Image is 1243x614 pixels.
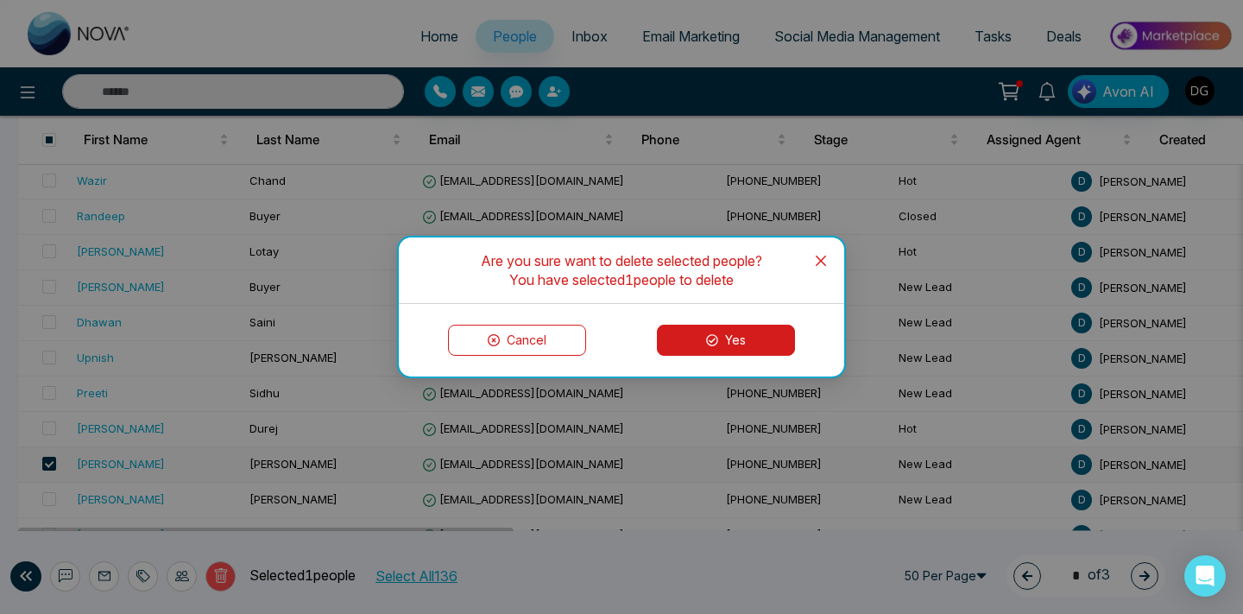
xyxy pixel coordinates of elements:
[798,237,844,284] button: Close
[814,254,828,268] span: close
[433,251,810,289] div: Are you sure want to delete selected people? You have selected 1 people to delete
[657,325,795,356] button: Yes
[448,325,586,356] button: Cancel
[1184,555,1226,597] div: Open Intercom Messenger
